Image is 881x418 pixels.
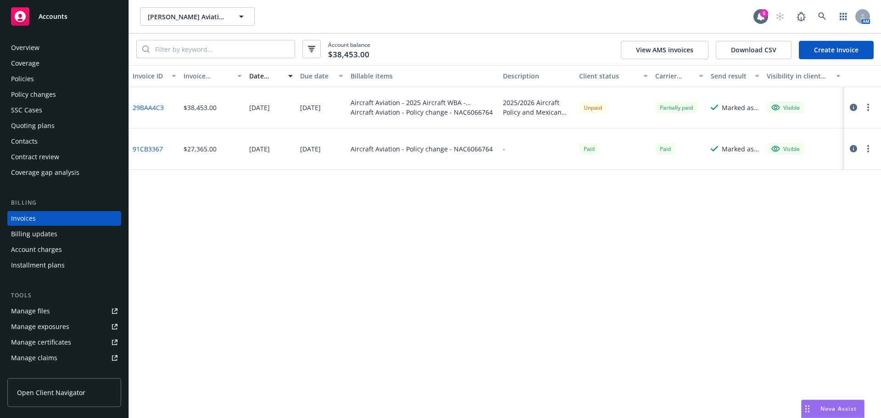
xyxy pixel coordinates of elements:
[7,40,121,55] a: Overview
[722,144,759,154] div: Marked as sent
[133,144,163,154] a: 91CB3367
[716,41,792,59] button: Download CSV
[184,71,232,81] div: Invoice amount
[180,65,246,87] button: Invoice amount
[655,102,697,113] div: Partially paid
[767,71,831,81] div: Visibility in client dash
[142,45,150,53] svg: Search
[11,319,69,334] div: Manage exposures
[351,107,496,117] div: Aircraft Aviation - Policy change - NAC6066764
[11,87,56,102] div: Policy changes
[7,319,121,334] a: Manage exposures
[722,103,759,112] div: Marked as sent
[300,71,334,81] div: Due date
[503,71,572,81] div: Description
[7,72,121,86] a: Policies
[763,65,844,87] button: Visibility in client dash
[621,41,708,59] button: View AMS invoices
[150,40,295,58] input: Filter by keyword...
[17,388,85,397] span: Open Client Navigator
[7,87,121,102] a: Policy changes
[249,71,283,81] div: Date issued
[799,41,874,59] a: Create Invoice
[351,98,496,107] div: Aircraft Aviation - 2025 Aircraft WBA - NAC6066764
[11,242,62,257] div: Account charges
[503,98,572,117] div: 2025/2026 Aircraft Policy and Mexican Policy
[11,118,55,133] div: Quoting plans
[771,7,789,26] a: Start snowing
[579,102,607,113] div: Unpaid
[11,134,38,149] div: Contacts
[771,103,800,111] div: Visible
[140,7,255,26] button: [PERSON_NAME] Aviation LLC
[11,366,54,381] div: Manage BORs
[249,144,270,154] div: [DATE]
[11,56,39,71] div: Coverage
[655,143,675,155] div: Paid
[7,351,121,365] a: Manage claims
[11,40,39,55] div: Overview
[7,211,121,226] a: Invoices
[7,304,121,318] a: Manage files
[11,103,42,117] div: SSC Cases
[148,12,227,22] span: [PERSON_NAME] Aviation LLC
[7,335,121,350] a: Manage certificates
[11,165,79,180] div: Coverage gap analysis
[7,258,121,273] a: Installment plans
[7,366,121,381] a: Manage BORs
[760,9,768,17] div: 5
[7,150,121,164] a: Contract review
[11,351,57,365] div: Manage claims
[300,103,321,112] div: [DATE]
[328,41,370,58] span: Account balance
[813,7,831,26] a: Search
[184,144,217,154] div: $27,365.00
[11,304,50,318] div: Manage files
[7,242,121,257] a: Account charges
[7,227,121,241] a: Billing updates
[7,4,121,29] a: Accounts
[801,400,864,418] button: Nova Assist
[351,71,496,81] div: Billable items
[245,65,296,87] button: Date issued
[249,103,270,112] div: [DATE]
[11,227,57,241] div: Billing updates
[7,103,121,117] a: SSC Cases
[300,144,321,154] div: [DATE]
[184,103,217,112] div: $38,453.00
[7,198,121,207] div: Billing
[11,335,71,350] div: Manage certificates
[7,165,121,180] a: Coverage gap analysis
[707,65,763,87] button: Send result
[7,118,121,133] a: Quoting plans
[579,71,638,81] div: Client status
[834,7,853,26] a: Switch app
[11,258,65,273] div: Installment plans
[771,145,800,153] div: Visible
[503,144,505,154] div: -
[7,134,121,149] a: Contacts
[575,65,652,87] button: Client status
[7,56,121,71] a: Coverage
[351,144,493,154] div: Aircraft Aviation - Policy change - NAC6066764
[711,71,749,81] div: Send result
[11,150,59,164] div: Contract review
[39,13,67,20] span: Accounts
[820,405,857,412] span: Nova Assist
[11,211,36,226] div: Invoices
[133,71,166,81] div: Invoice ID
[652,65,708,87] button: Carrier status
[579,143,599,155] div: Paid
[328,49,369,61] span: $38,453.00
[11,72,34,86] div: Policies
[347,65,499,87] button: Billable items
[7,291,121,300] div: Tools
[133,103,164,112] a: 29BAA4C3
[802,400,813,418] div: Drag to move
[499,65,575,87] button: Description
[655,71,694,81] div: Carrier status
